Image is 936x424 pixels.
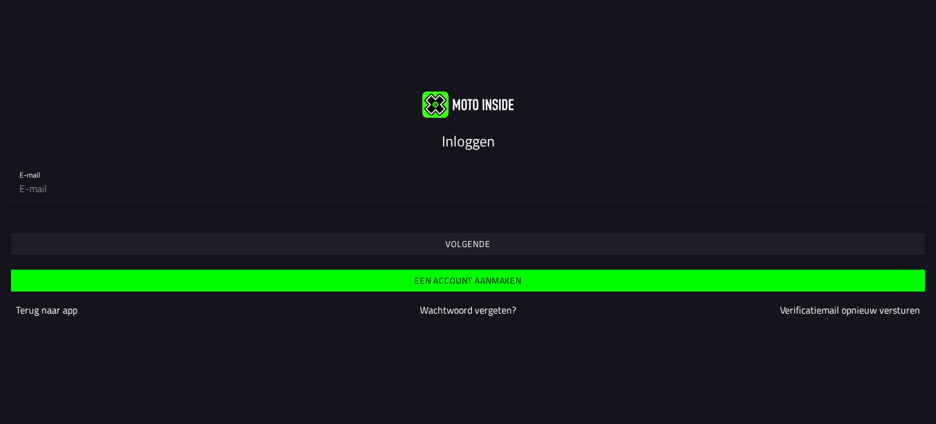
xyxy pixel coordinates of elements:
a: Terug naar app [16,303,77,317]
input: E-mail [19,176,916,201]
ion-text: Inloggen [442,130,495,152]
a: Wachtwoord vergeten? [420,303,516,317]
ion-button: Een account aanmaken [11,270,925,292]
ion-text: Volgende [445,240,491,248]
a: Verificatiemail opnieuw versturen [780,303,920,317]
